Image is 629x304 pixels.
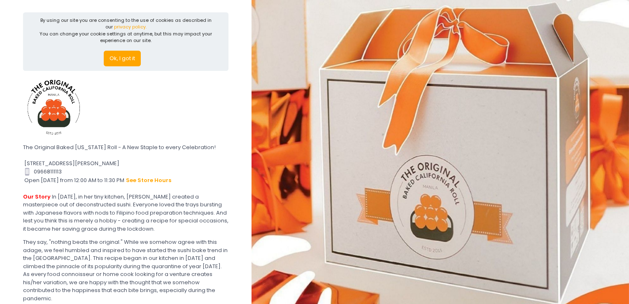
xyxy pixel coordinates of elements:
div: By using our site you are consenting to the use of cookies as described in our You can change you... [37,17,215,44]
div: 09668111113 [23,168,228,176]
div: Open [DATE] from 12:00 AM to 11:30 PM [23,176,228,185]
button: see store hours [126,176,172,185]
img: The Original Baked California Roll [23,76,85,138]
a: privacy policy. [114,23,147,30]
div: The Original Baked [US_STATE] Roll - A New Staple to every Celebration! [23,143,228,152]
button: Ok, I got it [104,51,141,66]
div: In [DATE], in her tiny kitchen, [PERSON_NAME] created a masterpiece out of deconstructed sushi. E... [23,193,228,233]
div: They say, "nothing beats the original." While we somehow agree with this adage, we feel humbled a... [23,238,228,302]
b: Our Story [23,193,51,201]
div: [STREET_ADDRESS][PERSON_NAME] [23,159,228,168]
